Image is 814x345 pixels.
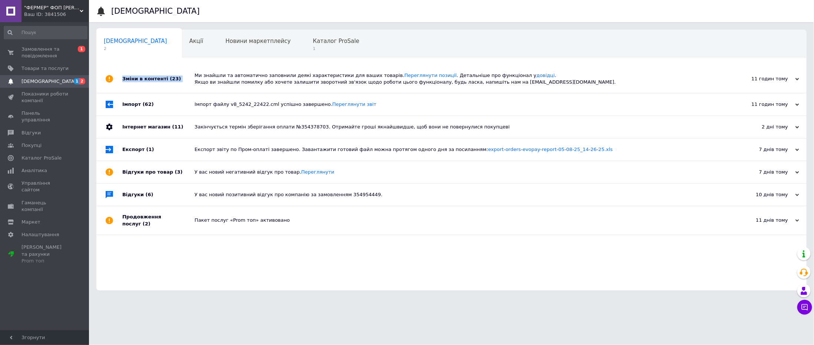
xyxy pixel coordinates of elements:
span: [DEMOGRAPHIC_DATA] [104,38,167,44]
span: (2) [143,221,150,227]
div: Prom топ [21,258,69,264]
div: 11 годин тому [725,101,799,108]
span: Управління сайтом [21,180,69,193]
span: 1 [78,46,85,52]
div: Імпорт [122,93,195,115]
span: 2 [104,46,167,51]
div: Пакет послуг «Prom топ» активовано [195,217,725,224]
span: 2 [79,78,85,84]
a: Переглянути позиції [404,73,457,78]
button: Чат з покупцем [797,300,812,315]
span: Покупці [21,142,42,149]
span: Новини маркетплейсу [225,38,291,44]
div: Продовження послуг [122,206,195,234]
span: "ФЕРМЕР" ФОП КУДРИК АНАСТАСІЯ ВІТАЛІЇВНА [24,4,80,11]
span: (1) [146,147,154,152]
a: Переглянути звіт [332,101,377,107]
span: 1 [74,78,80,84]
div: У вас новий негативний відгук про товар. [195,169,725,175]
div: 2 дні тому [725,124,799,130]
div: Відгуки про товар [122,161,195,183]
span: Акції [189,38,203,44]
a: export-orders-evopay-report-05-08-25_14-26-25.xls [488,147,613,152]
div: Ми знайшли та автоматично заповнили деякі характеристики для ваших товарів. . Детальніше про функ... [195,72,725,86]
span: Замовлення та повідомлення [21,46,69,59]
span: Відгуки [21,130,41,136]
span: Маркет [21,219,40,225]
div: Ваш ID: 3841506 [24,11,89,18]
div: Зміни в контенті [122,65,195,93]
span: (3) [175,169,183,175]
div: У вас новий позитивний відгук про компанію за замовленням 354954449. [195,191,725,198]
span: Каталог ProSale [21,155,62,161]
span: Каталог ProSale [313,38,359,44]
span: (23) [170,76,181,81]
span: Аналітика [21,167,47,174]
div: 7 днів тому [725,169,799,175]
div: 7 днів тому [725,146,799,153]
input: Пошук [4,26,87,39]
span: (6) [146,192,153,197]
span: (11) [172,124,183,130]
div: Імпорт файлу v8_5242_22422.cml успішно завершено. [195,101,725,108]
span: Гаманець компанії [21,200,69,213]
span: Налаштування [21,231,59,238]
div: 11 годин тому [725,76,799,82]
div: Інтернет магазин [122,116,195,138]
div: Закінчується термін зберігання оплати №354378703. Отримайте гроші якнайшвидше, щоб вони не поверн... [195,124,725,130]
span: Показники роботи компанії [21,91,69,104]
span: Товари та послуги [21,65,69,72]
div: Експорт [122,138,195,161]
span: [PERSON_NAME] та рахунки [21,244,69,264]
div: 10 днів тому [725,191,799,198]
span: [DEMOGRAPHIC_DATA] [21,78,76,85]
h1: [DEMOGRAPHIC_DATA] [111,7,200,16]
div: 11 днів тому [725,217,799,224]
span: (62) [143,101,154,107]
a: довідці [536,73,555,78]
div: Відгуки [122,184,195,206]
a: Переглянути [301,169,334,175]
span: 1 [313,46,359,51]
div: Експорт звіту по Пром-оплаті завершено. Завантажити готовий файл можна протягом одного дня за пос... [195,146,725,153]
span: Панель управління [21,110,69,123]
